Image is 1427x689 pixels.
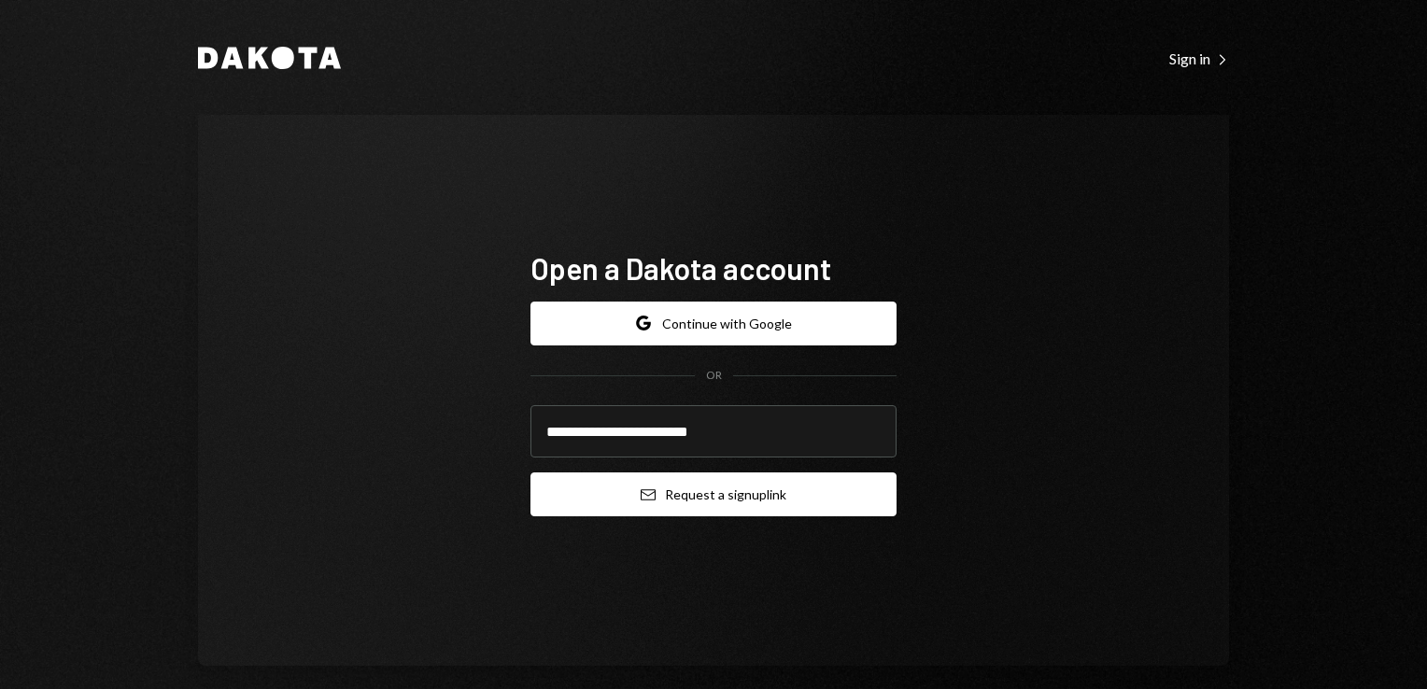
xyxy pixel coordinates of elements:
[530,472,897,516] button: Request a signuplink
[706,368,722,384] div: OR
[530,249,897,287] h1: Open a Dakota account
[1169,49,1229,68] div: Sign in
[1169,48,1229,68] a: Sign in
[530,302,897,345] button: Continue with Google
